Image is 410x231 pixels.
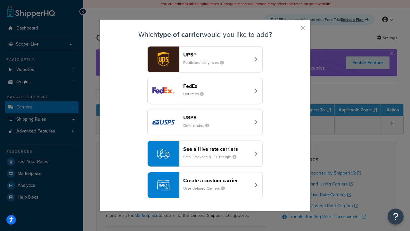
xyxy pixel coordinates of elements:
header: FedEx [183,83,250,89]
header: See all live rate carriers [183,146,250,152]
small: User-defined Carriers [183,185,230,191]
button: Open Resource Center [388,209,404,225]
img: fedEx logo [148,78,179,104]
img: ups logo [148,47,179,72]
header: UPS® [183,52,250,58]
h3: Which would you like to add? [116,31,294,38]
header: Create a custom carrier [183,177,250,184]
img: icon-carrier-liverate-becf4550.svg [157,148,169,160]
button: ups logoUPS®Published daily rates [147,46,263,73]
small: Published daily rates [183,60,229,65]
strong: type of carrier [157,29,202,40]
small: List rates [183,91,209,97]
img: icon-carrier-custom-c93b8a24.svg [157,179,169,191]
button: usps logoUSPSOnline rates [147,109,263,135]
small: Small Package & LTL Freight [183,154,242,160]
button: See all live rate carriersSmall Package & LTL Freight [147,141,263,167]
header: USPS [183,115,250,121]
button: fedEx logoFedExList rates [147,78,263,104]
button: Create a custom carrierUser-defined Carriers [147,172,263,198]
img: usps logo [148,109,179,135]
small: Online rates [183,123,214,128]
